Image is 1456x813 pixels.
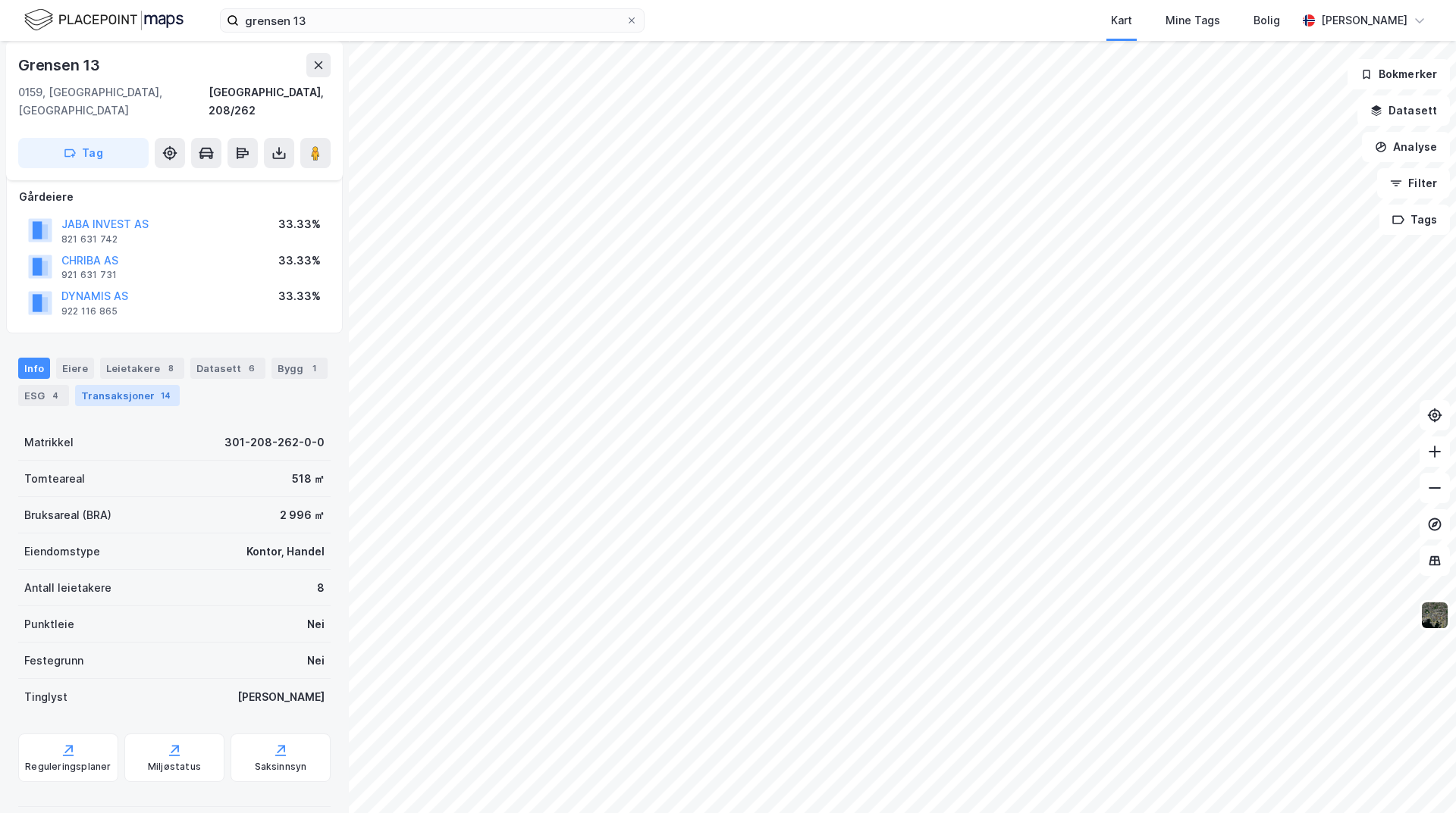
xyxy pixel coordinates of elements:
div: 0159, [GEOGRAPHIC_DATA], [GEOGRAPHIC_DATA] [18,83,209,120]
button: Datasett [1357,95,1450,126]
div: Mine Tags [1166,11,1220,30]
div: Nei [307,615,325,633]
div: Kontrollprogram for chat [1380,740,1456,813]
div: Saksinnsyn [255,761,307,773]
div: 301-208-262-0-0 [224,433,325,452]
div: 921 631 731 [61,269,117,281]
iframe: Chat Widget [1380,740,1456,813]
div: 2 996 ㎡ [280,506,325,524]
input: Søk på adresse, matrikkel, gårdeiere, leietakere eller personer [239,9,626,32]
button: Tags [1379,205,1450,235]
div: Gårdeiere [19,188,330,206]
div: Tomteareal [24,470,85,488]
div: [PERSON_NAME] [237,688,325,706]
div: 33.33% [278,287,321,305]
img: 9k= [1420,601,1449,630]
div: 33.33% [278,215,321,233]
div: Tinglyst [24,688,67,706]
div: Matrikkel [24,433,74,452]
div: Grensen 13 [18,53,103,77]
div: 1 [306,361,322,376]
div: Bolig [1254,11,1280,30]
div: 6 [244,361,259,376]
div: Bygg [271,358,328,379]
div: Eiendomstype [24,543,100,561]
div: 8 [317,579,325,597]
div: Leietakere [100,358,184,379]
div: Datasett [190,358,265,379]
div: Nei [307,652,325,670]
div: 821 631 742 [61,233,118,245]
div: 14 [158,388,174,403]
div: 33.33% [278,252,321,270]
div: Kart [1111,11,1132,30]
div: 922 116 865 [61,305,118,317]
div: 4 [48,388,63,403]
div: Reguleringsplaner [25,761,111,773]
div: Punktleie [24,615,74,633]
div: 518 ㎡ [292,470,325,488]
button: Bokmerker [1348,59,1450,89]
div: 8 [163,361,178,376]
div: Miljøstatus [148,761,201,773]
button: Tag [18,138,149,168]
div: [GEOGRAPHIC_DATA], 208/262 [209,83,331,120]
img: logo.f888ab2527a4732fd821a326f86c7f29.svg [24,7,184,33]
div: Eiere [56,358,94,379]
button: Analyse [1362,132,1450,162]
div: Kontor, Handel [246,543,325,561]
div: Bruksareal (BRA) [24,506,111,524]
div: ESG [18,385,69,406]
div: Antall leietakere [24,579,111,597]
div: Info [18,358,50,379]
button: Filter [1377,168,1450,199]
div: [PERSON_NAME] [1321,11,1407,30]
div: Transaksjoner [75,385,180,406]
div: Festegrunn [24,652,83,670]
